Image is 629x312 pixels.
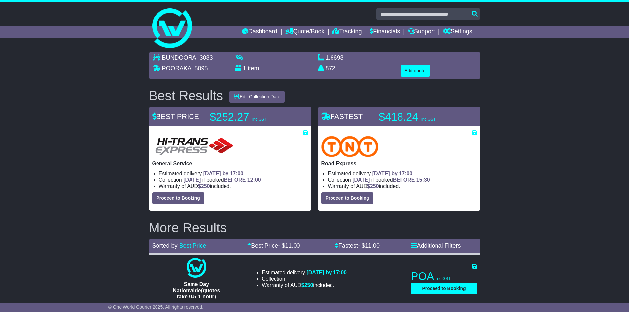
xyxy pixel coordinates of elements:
[247,177,261,183] span: 12:00
[152,242,178,249] span: Sorted by
[321,160,477,167] p: Road Express
[301,282,313,288] span: $
[365,242,380,249] span: 11.00
[370,26,400,38] a: Financials
[146,88,227,103] div: Best Results
[201,183,210,189] span: 250
[159,177,308,183] li: Collection
[358,242,380,249] span: - $
[247,242,300,249] a: Best Price- $11.00
[149,221,480,235] h2: More Results
[173,281,220,299] span: Same Day Nationwide(quotes take 0.5-1 hour)
[159,183,308,189] li: Warranty of AUD included.
[306,270,347,275] span: [DATE] by 17:00
[278,242,300,249] span: - $
[326,65,335,72] span: 872
[370,183,379,189] span: 250
[443,26,472,38] a: Settings
[321,192,373,204] button: Proceed to Booking
[411,270,477,283] p: POA
[328,183,477,189] li: Warranty of AUD included.
[159,170,308,177] li: Estimated delivery
[401,65,430,77] button: Edit quote
[248,65,259,72] span: item
[262,269,347,276] li: Estimated delivery
[321,112,363,121] span: FASTEST
[210,110,293,123] p: $252.27
[379,110,462,123] p: $418.24
[326,54,344,61] span: 1.6698
[437,276,451,281] span: inc GST
[242,26,277,38] a: Dashboard
[192,65,208,72] span: , 5095
[162,65,192,72] span: POORAKA
[335,242,380,249] a: Fastest- $11.00
[328,170,477,177] li: Estimated delivery
[152,136,237,157] img: HiTrans: General Service
[328,177,477,183] li: Collection
[252,117,266,121] span: inc GST
[285,242,300,249] span: 11.00
[304,282,313,288] span: 250
[187,258,206,278] img: One World Courier: Same Day Nationwide(quotes take 0.5-1 hour)
[262,282,347,288] li: Warranty of AUD included.
[367,183,379,189] span: $
[224,177,246,183] span: BEFORE
[393,177,415,183] span: BEFORE
[183,177,261,183] span: if booked
[152,192,204,204] button: Proceed to Booking
[203,171,244,176] span: [DATE] by 17:00
[332,26,362,38] a: Tracking
[108,304,204,310] span: © One World Courier 2025. All rights reserved.
[408,26,435,38] a: Support
[183,177,201,183] span: [DATE]
[162,54,196,61] span: BUNDOORA
[262,276,347,282] li: Collection
[229,91,285,103] button: Edit Collection Date
[321,136,379,157] img: TNT Domestic: Road Express
[352,177,370,183] span: [DATE]
[285,26,324,38] a: Quote/Book
[198,183,210,189] span: $
[152,160,308,167] p: General Service
[416,177,430,183] span: 15:30
[421,117,436,121] span: inc GST
[411,283,477,294] button: Proceed to Booking
[352,177,430,183] span: if booked
[196,54,213,61] span: , 3083
[152,112,199,121] span: BEST PRICE
[372,171,413,176] span: [DATE] by 17:00
[243,65,246,72] span: 1
[411,242,461,249] a: Additional Filters
[179,242,206,249] a: Best Price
